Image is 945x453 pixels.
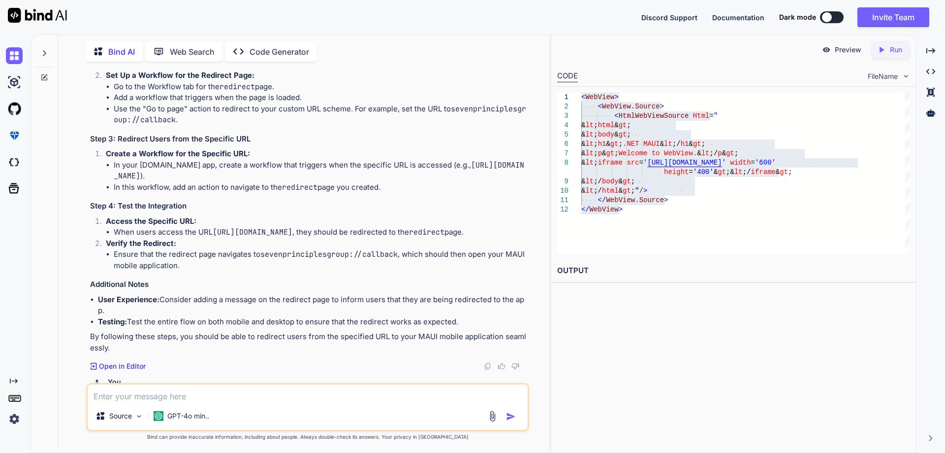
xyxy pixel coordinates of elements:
li: Use the "Go to page" action to redirect to your custom URL scheme. For example, set the URL to . [114,104,527,126]
p: Bind can provide inaccurate information, including about people. Always double-check its answers.... [86,433,529,441]
div: 11 [557,196,568,205]
div: 2 [557,102,568,111]
span: & [581,187,585,195]
span: & [581,149,585,157]
span: & [581,159,585,167]
strong: Testing: [98,317,127,326]
span: < [598,103,601,110]
li: Ensure that the redirect page navigates to , which should then open your MAUI mobile application. [114,249,527,271]
span: h1 [598,140,606,148]
span: & [614,131,618,139]
span: p [718,149,722,157]
div: 12 [557,205,568,214]
span: / [639,187,643,195]
code: [URL][DOMAIN_NAME] [213,227,292,237]
span: WebView.Source [606,196,664,204]
span: ' [722,159,725,167]
span: to [652,149,660,157]
span: WebView. [664,149,697,157]
img: Pick Models [135,412,143,420]
h2: OUTPUT [551,259,916,282]
span: ;" [631,187,639,195]
img: like [498,362,505,370]
span: html [598,121,614,129]
h3: Additional Notes [90,279,527,290]
img: chevron down [902,72,910,80]
span: ;/ [594,177,602,185]
img: ai-studio [6,74,23,91]
span: & [581,177,585,185]
img: settings [6,411,23,427]
span: ; [631,177,635,185]
p: Code Generator [250,46,309,58]
span: lt [585,149,594,157]
span: HtmlWebViewSource [618,112,689,120]
span: ; [618,140,622,148]
span: Dark mode [779,12,816,22]
span: lt [701,149,709,157]
span: " [714,112,718,120]
code: redirect [303,60,338,70]
h6: You [108,377,121,387]
div: 6 [557,139,568,149]
span: body [602,177,619,185]
span: gt [610,140,618,148]
span: WebView.Source [602,103,660,110]
span: ; [594,159,598,167]
img: attachment [487,411,498,422]
span: & [776,168,780,176]
span: & [714,168,718,176]
img: premium [6,127,23,144]
li: Consider adding a message on the redirect page to inform users that they are being redirected to ... [98,294,527,316]
li: Go to the Workflow tab for the page. [114,81,527,93]
span: = [689,168,693,176]
span: gt [780,168,788,176]
span: ' [643,159,647,167]
span: = [709,112,713,120]
strong: Create a Workflow for the Specific URL: [106,149,250,158]
span: > [664,196,668,204]
div: 7 [557,149,568,158]
span: gt [726,149,734,157]
div: 8 [557,158,568,168]
span: lt [585,159,594,167]
span: > [660,103,663,110]
span: ; [614,149,618,157]
span: gt [623,187,631,195]
img: chat [6,47,23,64]
span: & [581,121,585,129]
span: '400' [693,168,714,176]
span: ;& [726,168,734,176]
button: Documentation [712,12,764,23]
span: ; [594,121,598,129]
p: Run [890,45,902,55]
span: ; [594,131,598,139]
span: ;/ [672,140,681,148]
span: lt [664,140,672,148]
div: 4 [557,121,568,130]
span: width [730,159,751,167]
span: & [614,121,618,129]
span: </ [598,196,606,204]
h3: Step 3: Redirect Users from the Specific URL [90,134,527,145]
span: ; [594,140,598,148]
span: < [581,93,585,101]
span: </ [581,206,590,213]
span: Discord Support [641,13,697,22]
p: By following these steps, you should be able to redirect users from the specified URL to your MAU... [90,331,527,353]
span: ; [701,140,705,148]
span: WebView [589,206,618,213]
div: CODE [557,70,578,82]
span: MAUI [643,140,660,148]
span: ;/ [594,187,602,195]
code: redirect [220,82,255,92]
button: Invite Team [857,7,929,27]
li: Test the entire flow on both mobile and desktop to ensure that the redirect works as expected. [98,316,527,328]
div: 5 [557,130,568,139]
div: 3 [557,111,568,121]
div: 9 [557,177,568,186]
span: & [606,140,610,148]
span: .NET [623,140,639,148]
span: p [598,149,601,157]
p: Preview [835,45,861,55]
